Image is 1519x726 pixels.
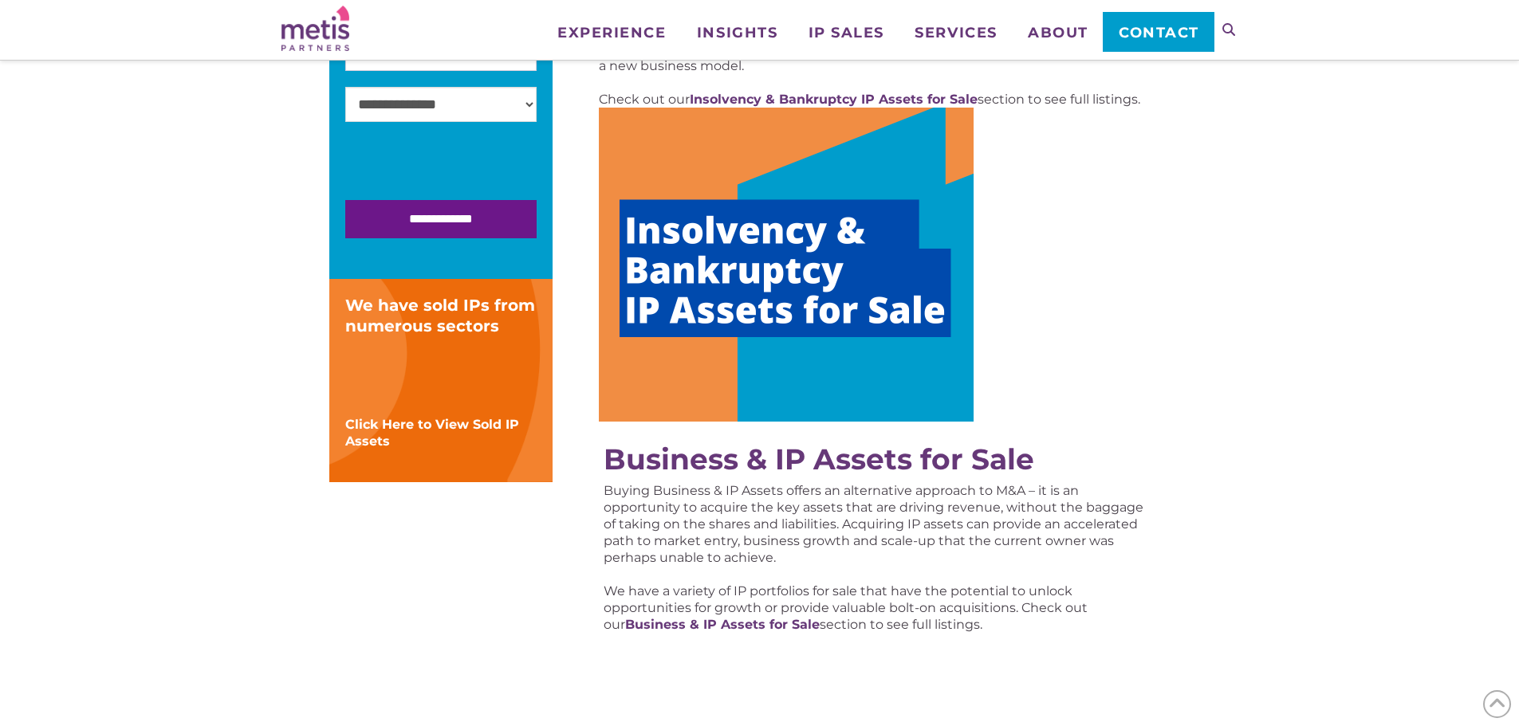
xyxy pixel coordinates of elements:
[604,583,1154,633] p: We have a variety of IP portfolios for sale that have the potential to unlock opportunities for g...
[690,92,978,107] a: Insolvency & Bankruptcy IP Assets for Sale
[557,26,666,40] span: Experience
[345,417,519,449] a: Click Here to View Sold IP Assets
[345,295,537,336] div: We have sold IPs from numerous sectors
[625,617,820,632] a: Business & IP Assets for Sale
[604,482,1154,566] p: Buying Business & IP Assets offers an alternative approach to M&A – it is an opportunity to acqui...
[345,138,588,200] iframe: reCAPTCHA
[599,108,974,422] img: Image
[599,91,1159,108] p: Check out our section to see full listings.
[281,6,349,51] img: Metis Partners
[1483,690,1511,718] span: Back to Top
[697,26,777,40] span: Insights
[809,26,884,40] span: IP Sales
[604,441,1034,477] a: Business & IP Assets for Sale
[1028,26,1088,40] span: About
[915,26,997,40] span: Services
[1119,26,1199,40] span: Contact
[1103,12,1214,52] a: Contact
